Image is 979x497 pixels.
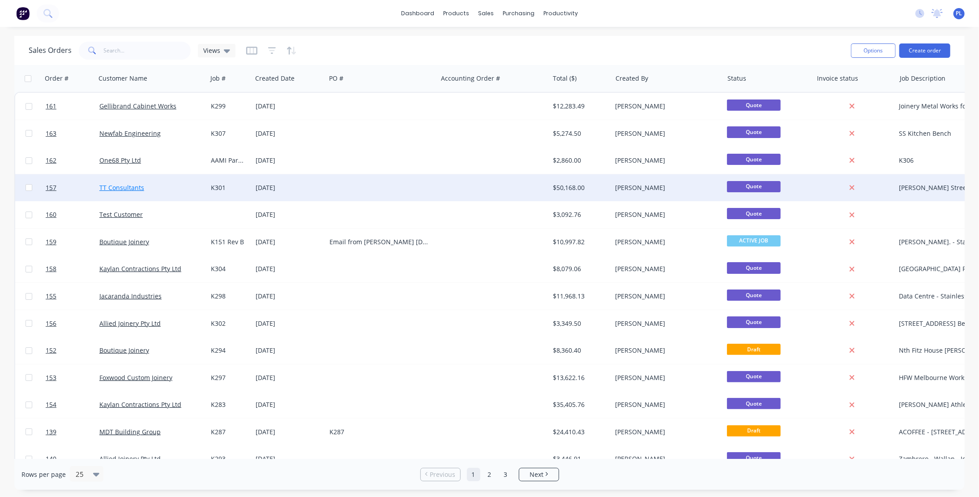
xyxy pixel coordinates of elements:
span: Quote [727,126,781,138]
div: Job # [210,74,226,83]
div: [DATE] [256,238,322,246]
div: K298 [211,292,247,301]
div: [DATE] [256,183,322,192]
div: Total ($) [553,74,577,83]
div: $2,860.00 [553,156,606,165]
div: [PERSON_NAME] [616,156,715,165]
div: PO # [329,74,343,83]
h1: Sales Orders [29,46,72,55]
a: Next page [519,470,559,479]
div: $8,079.06 [553,264,606,273]
span: Views [203,46,220,55]
span: 160 [46,210,56,219]
a: TT Consultants [99,183,144,192]
a: Previous page [421,470,460,479]
span: 162 [46,156,56,165]
span: ACTIVE JOB [727,235,781,246]
span: 139 [46,428,56,436]
div: [PERSON_NAME] [616,129,715,138]
a: 163 [46,120,99,147]
div: Order # [45,74,68,83]
div: K283 [211,400,247,409]
div: [DATE] [256,346,322,355]
div: [DATE] [256,373,322,382]
div: K297 [211,373,247,382]
span: Rows per page [21,470,66,479]
a: Allied Joinery Pty Ltd [99,454,161,463]
span: 155 [46,292,56,301]
a: Jacaranda Industries [99,292,162,300]
a: 154 [46,391,99,418]
span: Quote [727,262,781,273]
div: $10,997.82 [553,238,606,246]
div: Customer Name [98,74,147,83]
a: 156 [46,310,99,337]
div: Status [727,74,746,83]
a: Allied Joinery Pty Ltd [99,319,161,328]
div: [PERSON_NAME] [616,373,715,382]
div: [PERSON_NAME] [616,319,715,328]
span: Quote [727,371,781,382]
button: Options [851,43,896,58]
div: Accounting Order # [441,74,500,83]
div: $8,360.40 [553,346,606,355]
button: Create order [899,43,950,58]
div: $11,968.13 [553,292,606,301]
div: K299 [211,102,247,111]
span: Quote [727,208,781,219]
span: 153 [46,373,56,382]
div: K307 [211,129,247,138]
span: Draft [727,344,781,355]
span: Quote [727,316,781,328]
span: 156 [46,319,56,328]
div: [PERSON_NAME] [616,238,715,246]
a: MDT Building Group [99,428,161,436]
div: $13,622.16 [553,373,606,382]
span: Quote [727,452,781,463]
a: Page 3 [499,468,513,481]
div: [DATE] [256,454,322,463]
div: $35,405.76 [553,400,606,409]
span: PL [956,9,962,17]
span: 157 [46,183,56,192]
a: 155 [46,283,99,310]
div: Job Description [900,74,945,83]
span: Quote [727,290,781,301]
span: 152 [46,346,56,355]
div: [PERSON_NAME] [616,428,715,436]
a: Gellibrand Cabinet Works [99,102,176,110]
div: [PERSON_NAME] [616,210,715,219]
a: dashboard [397,7,439,20]
a: Page 1 is your current page [467,468,480,481]
img: Factory [16,7,30,20]
div: Email from [PERSON_NAME] [DATE] [329,238,429,246]
a: 162 [46,147,99,174]
div: $3,349.50 [553,319,606,328]
a: 140 [46,445,99,472]
div: [DATE] [256,264,322,273]
div: [DATE] [256,292,322,301]
a: 139 [46,419,99,445]
a: Page 2 [483,468,496,481]
div: products [439,7,474,20]
span: Quote [727,154,781,165]
ul: Pagination [417,468,563,481]
a: 160 [46,201,99,228]
span: 140 [46,454,56,463]
div: $3,446.91 [553,454,606,463]
a: Foxwood Custom Joinery [99,373,172,382]
div: K301 [211,183,247,192]
div: K302 [211,319,247,328]
div: K287 [329,428,429,436]
a: 152 [46,337,99,364]
div: $24,410.43 [553,428,606,436]
div: [DATE] [256,210,322,219]
div: Created Date [255,74,295,83]
div: [PERSON_NAME] [616,183,715,192]
div: [PERSON_NAME] [616,454,715,463]
div: K287 [211,428,247,436]
div: [PERSON_NAME] [616,264,715,273]
div: sales [474,7,498,20]
a: 159 [46,229,99,255]
a: Kaylan Contractions Pty Ltd [99,264,181,273]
